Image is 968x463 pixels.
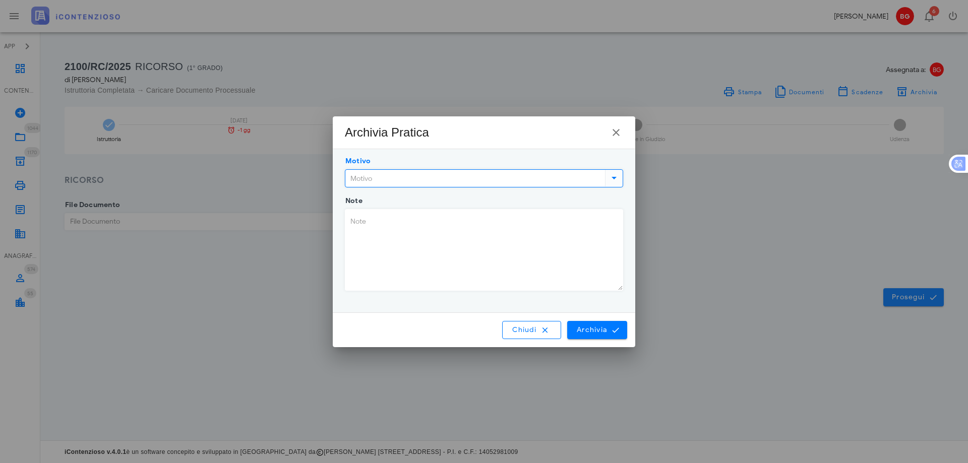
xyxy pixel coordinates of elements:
label: Motivo [342,156,371,166]
input: Motivo [345,170,603,187]
div: Archivia Pratica [345,124,429,141]
label: Note [342,196,362,206]
button: Archivia [567,321,627,339]
button: Chiudi [502,321,561,339]
span: Archivia [576,325,618,335]
span: Chiudi [512,325,552,335]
